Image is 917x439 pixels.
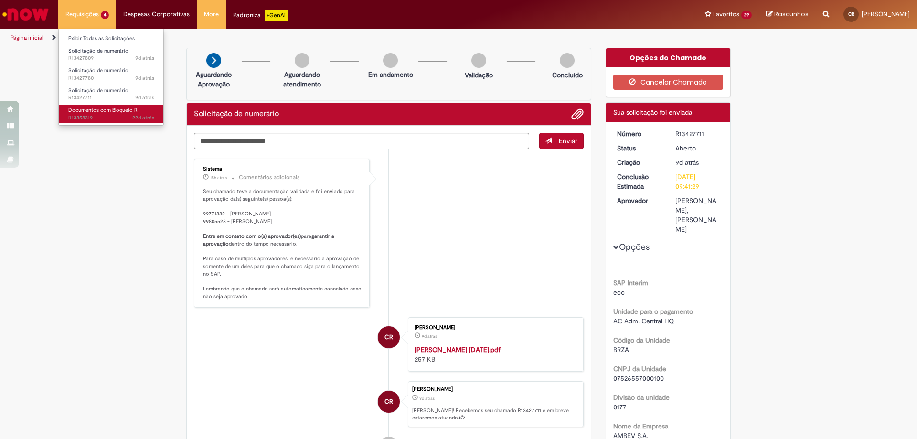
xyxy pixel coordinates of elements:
ul: Trilhas de página [7,29,604,47]
span: R13427809 [68,54,154,62]
span: [PERSON_NAME] [862,10,910,18]
dt: Conclusão Estimada [610,172,669,191]
p: Aguardando atendimento [279,70,325,89]
a: Aberto R13427809 : Solicitação de numerário [59,46,164,64]
div: Aberto [675,143,720,153]
div: Sistema [203,166,362,172]
b: garantir a aprovação [203,233,336,247]
span: Documentos com Bloqueio R [68,107,138,114]
time: 19/08/2025 10:41:23 [419,396,435,401]
time: 06/08/2025 09:42:38 [132,114,154,121]
dt: Criação [610,158,669,167]
div: [PERSON_NAME], [PERSON_NAME] [675,196,720,234]
span: 9d atrás [135,75,154,82]
span: CR [384,390,393,413]
p: Seu chamado teve a documentação validada e foi enviado para aprovação da(s) seguinte(s) pessoa(s)... [203,188,362,300]
div: [PERSON_NAME] [415,325,574,331]
span: 9d atrás [135,54,154,62]
a: Exibir Todas as Solicitações [59,33,164,44]
span: 29 [741,11,752,19]
img: img-circle-grey.png [383,53,398,68]
span: Enviar [559,137,577,145]
span: R13358319 [68,114,154,122]
a: Rascunhos [766,10,809,19]
span: Solicitação de numerário [68,67,128,74]
img: arrow-next.png [206,53,221,68]
b: SAP Interim [613,278,648,287]
span: Sua solicitação foi enviada [613,108,692,117]
span: BRZA [613,345,629,354]
a: [PERSON_NAME] [DATE].pdf [415,345,501,354]
span: More [204,10,219,19]
a: Aberto R13427780 : Solicitação de numerário [59,65,164,83]
button: Enviar [539,133,584,149]
span: 07526557000100 [613,374,664,383]
span: ecc [613,288,625,297]
p: Validação [465,70,493,80]
button: Adicionar anexos [571,108,584,120]
div: [PERSON_NAME] [412,386,578,392]
span: Requisições [65,10,99,19]
b: Entre em contato com o(s) aprovador(es) [203,233,301,240]
span: 4 [101,11,109,19]
p: Aguardando Aprovação [191,70,237,89]
div: 19/08/2025 10:41:23 [675,158,720,167]
li: Carla Almeida Rocha [194,381,584,427]
b: Nome da Empresa [613,422,668,430]
span: 9d atrás [135,94,154,101]
dt: Número [610,129,669,139]
b: Código da Unidade [613,336,670,344]
span: 0177 [613,403,626,411]
button: Cancelar Chamado [613,75,724,90]
ul: Requisições [58,29,164,126]
p: +GenAi [265,10,288,21]
dt: Status [610,143,669,153]
p: Em andamento [368,70,413,79]
span: 22d atrás [132,114,154,121]
img: img-circle-grey.png [471,53,486,68]
span: Despesas Corporativas [123,10,190,19]
a: Página inicial [11,34,43,42]
div: Opções do Chamado [606,48,731,67]
dt: Aprovador [610,196,669,205]
div: Carla Almeida Rocha [378,326,400,348]
h2: Solicitação de numerário Histórico de tíquete [194,110,279,118]
span: 15h atrás [210,175,227,181]
span: Solicitação de numerário [68,47,128,54]
div: Carla Almeida Rocha [378,391,400,413]
time: 19/08/2025 10:52:21 [135,54,154,62]
b: Unidade para o pagamento [613,307,693,316]
span: 9d atrás [422,333,437,339]
span: CR [848,11,854,17]
time: 19/08/2025 10:41:24 [135,94,154,101]
time: 19/08/2025 10:41:15 [422,333,437,339]
span: 9d atrás [419,396,435,401]
img: img-circle-grey.png [560,53,575,68]
b: CNPJ da Unidade [613,364,666,373]
img: ServiceNow [1,5,50,24]
a: Aberto R13358319 : Documentos com Bloqueio R [59,105,164,123]
span: R13427711 [68,94,154,102]
div: Padroniza [233,10,288,21]
p: [PERSON_NAME]! Recebemos seu chamado R13427711 e em breve estaremos atuando. [412,407,578,422]
a: Aberto R13427711 : Solicitação de numerário [59,86,164,103]
textarea: Digite sua mensagem aqui... [194,133,529,149]
span: Solicitação de numerário [68,87,128,94]
span: 9d atrás [675,158,699,167]
div: R13427711 [675,129,720,139]
div: 257 KB [415,345,574,364]
time: 19/08/2025 10:41:23 [675,158,699,167]
span: Rascunhos [774,10,809,19]
time: 19/08/2025 10:47:40 [135,75,154,82]
small: Comentários adicionais [239,173,300,182]
span: AC Adm. Central HQ [613,317,674,325]
p: Concluído [552,70,583,80]
span: CR [384,326,393,349]
div: [DATE] 09:41:29 [675,172,720,191]
b: Divisão da unidade [613,393,670,402]
img: img-circle-grey.png [295,53,309,68]
span: R13427780 [68,75,154,82]
span: Favoritos [713,10,739,19]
